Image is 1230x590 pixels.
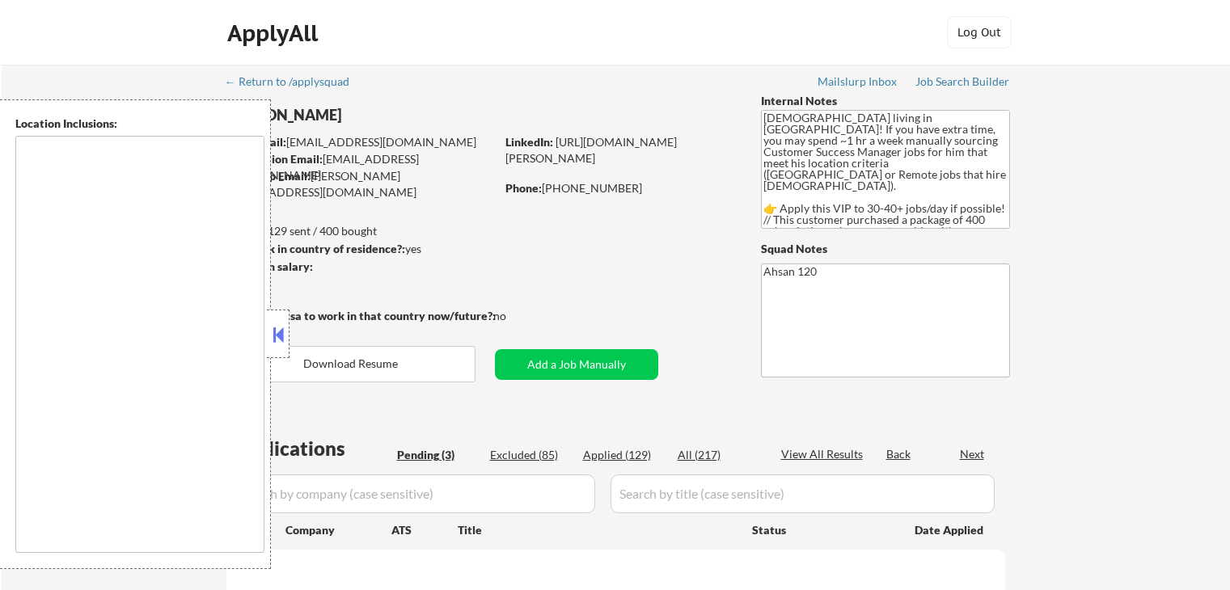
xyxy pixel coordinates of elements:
[818,75,898,91] a: Mailslurp Inbox
[886,446,912,462] div: Back
[505,135,553,149] strong: LinkedIn:
[505,181,542,195] strong: Phone:
[227,134,495,150] div: [EMAIL_ADDRESS][DOMAIN_NAME]
[15,116,264,132] div: Location Inclusions:
[226,309,496,322] strong: Will need Visa to work in that country now/future?:
[761,241,1010,257] div: Squad Notes
[947,16,1012,48] button: Log Out
[226,223,495,239] div: 129 sent / 400 bought
[495,349,658,380] button: Add a Job Manually
[458,522,737,538] div: Title
[226,346,476,382] button: Download Resume
[752,515,891,544] div: Status
[611,474,995,513] input: Search by title (case sensitive)
[781,446,868,462] div: View All Results
[226,105,559,125] div: [PERSON_NAME]
[231,439,391,458] div: Applications
[231,474,595,513] input: Search by company (case sensitive)
[226,168,495,200] div: [PERSON_NAME][EMAIL_ADDRESS][DOMAIN_NAME]
[391,522,458,538] div: ATS
[285,522,391,538] div: Company
[505,180,734,196] div: [PHONE_NUMBER]
[505,135,677,165] a: [URL][DOMAIN_NAME][PERSON_NAME]
[226,242,405,255] strong: Can work in country of residence?:
[490,447,571,463] div: Excluded (85)
[915,522,986,538] div: Date Applied
[227,151,495,183] div: [EMAIL_ADDRESS][DOMAIN_NAME]
[226,241,490,257] div: yes
[583,447,664,463] div: Applied (129)
[761,93,1010,109] div: Internal Notes
[678,447,759,463] div: All (217)
[227,19,323,47] div: ApplyAll
[960,446,986,462] div: Next
[818,76,898,87] div: Mailslurp Inbox
[915,76,1010,87] div: Job Search Builder
[225,75,365,91] a: ← Return to /applysquad
[493,308,539,324] div: no
[397,447,478,463] div: Pending (3)
[225,76,365,87] div: ← Return to /applysquad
